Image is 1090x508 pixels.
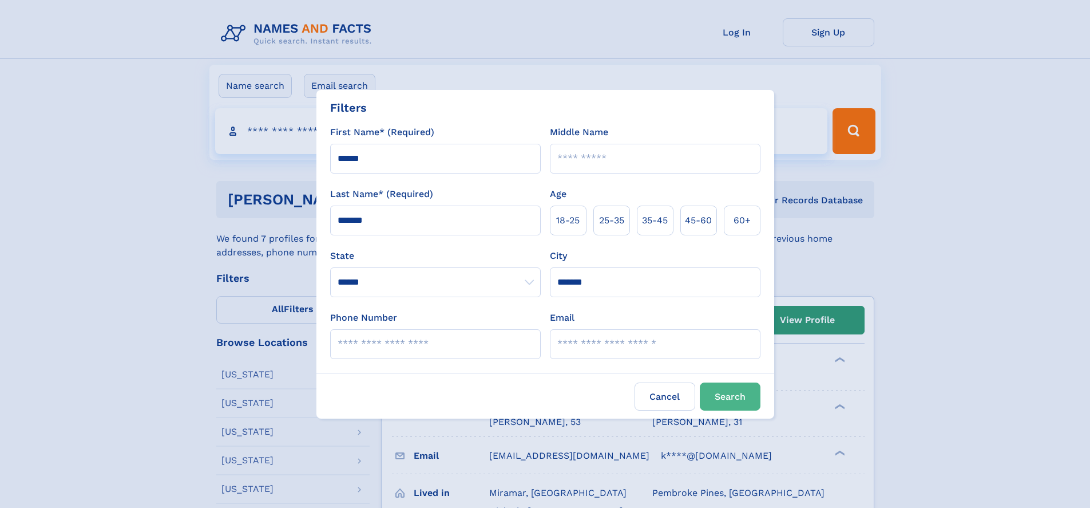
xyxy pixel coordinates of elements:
span: 35‑45 [642,214,668,227]
label: Phone Number [330,311,397,325]
span: 60+ [734,214,751,227]
label: Age [550,187,566,201]
label: State [330,249,541,263]
label: Email [550,311,574,325]
button: Search [700,383,760,411]
span: 25‑35 [599,214,624,227]
label: Last Name* (Required) [330,187,433,201]
span: 18‑25 [556,214,580,227]
label: First Name* (Required) [330,125,434,139]
span: 45‑60 [685,214,712,227]
label: Middle Name [550,125,608,139]
div: Filters [330,99,367,116]
label: City [550,249,567,263]
label: Cancel [635,383,695,411]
